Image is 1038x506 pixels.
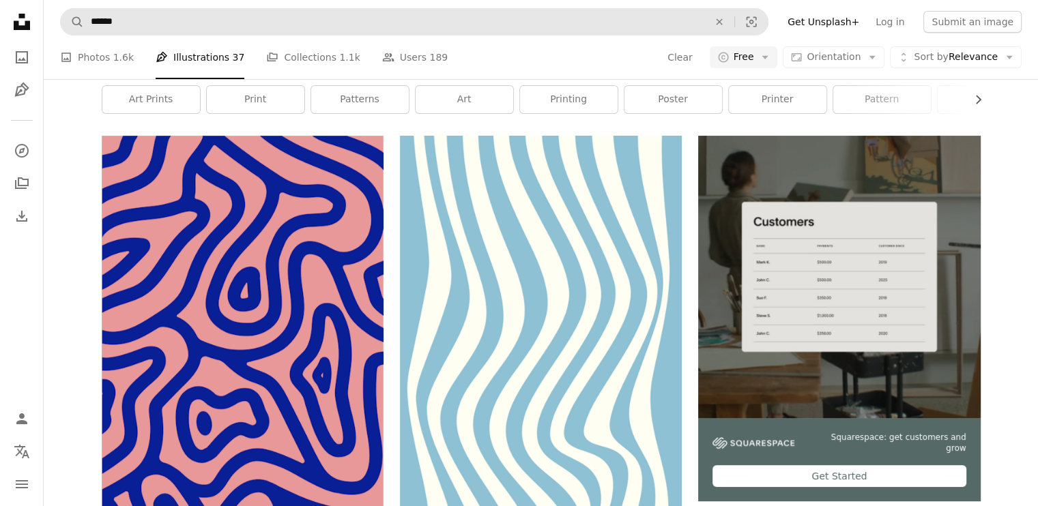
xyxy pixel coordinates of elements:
[914,51,948,62] span: Sort by
[8,137,35,164] a: Explore
[102,86,200,113] a: art prints
[8,76,35,104] a: Illustrations
[923,11,1022,33] button: Submit an image
[416,86,513,113] a: art
[783,46,884,68] button: Orientation
[8,203,35,230] a: Download History
[8,44,35,71] a: Photos
[207,86,304,113] a: print
[938,86,1035,113] a: grey
[400,380,682,392] a: Blue and white wavy stripes create an optical illusion.
[8,438,35,465] button: Language
[667,46,693,68] button: Clear
[339,50,360,65] span: 1.1k
[624,86,722,113] a: poster
[113,50,134,65] span: 1.6k
[867,11,912,33] a: Log in
[698,136,980,501] a: Squarespace: get customers and growGet Started
[710,46,778,68] button: Free
[8,170,35,197] a: Collections
[890,46,1022,68] button: Sort byRelevance
[520,86,618,113] a: printing
[734,50,754,64] span: Free
[61,9,84,35] button: Search Unsplash
[712,465,966,487] div: Get Started
[8,405,35,432] a: Log in / Sign up
[8,471,35,498] button: Menu
[429,50,448,65] span: 189
[712,437,794,449] img: file-1747939142011-51e5cc87e3c9
[60,35,134,79] a: Photos 1.6k
[811,432,966,455] span: Squarespace: get customers and grow
[266,35,360,79] a: Collections 1.1k
[914,50,998,64] span: Relevance
[60,8,768,35] form: Find visuals sitewide
[8,8,35,38] a: Home — Unsplash
[382,35,448,79] a: Users 189
[833,86,931,113] a: pattern
[102,342,384,354] a: A blue and pink pattern on a pink background
[729,86,826,113] a: printer
[704,9,734,35] button: Clear
[966,86,981,113] button: scroll list to the right
[311,86,409,113] a: patterns
[779,11,867,33] a: Get Unsplash+
[735,9,768,35] button: Visual search
[698,136,980,417] img: file-1747939376688-baf9a4a454ffimage
[807,51,861,62] span: Orientation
